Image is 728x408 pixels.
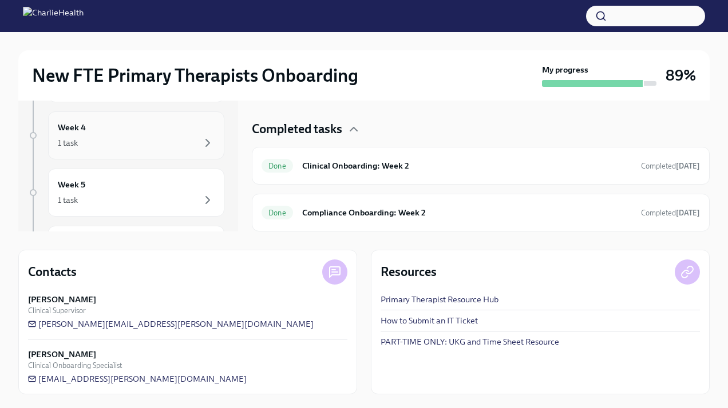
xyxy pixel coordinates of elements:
[252,121,342,138] h4: Completed tasks
[27,169,224,217] a: Week 51 task
[381,315,478,326] a: How to Submit an IT Ticket
[641,162,700,170] span: Completed
[28,305,86,316] span: Clinical Supervisor
[58,194,78,206] div: 1 task
[381,294,498,305] a: Primary Therapist Resource Hub
[27,111,224,159] a: Week 41 task
[28,263,77,281] h4: Contacts
[252,121,710,138] div: Completed tasks
[28,294,96,305] strong: [PERSON_NAME]
[542,64,588,75] strong: My progress
[381,263,437,281] h4: Resources
[381,336,559,347] a: PART-TIME ONLY: UKG and Time Sheet Resource
[58,137,78,149] div: 1 task
[666,65,696,86] h3: 89%
[28,349,96,360] strong: [PERSON_NAME]
[262,203,700,222] a: DoneCompliance Onboarding: Week 2Completed[DATE]
[641,207,700,218] span: August 24th, 2025 18:41
[28,373,247,385] a: [EMAIL_ADDRESS][PERSON_NAME][DOMAIN_NAME]
[28,360,122,371] span: Clinical Onboarding Specialist
[641,209,700,217] span: Completed
[58,178,85,191] h6: Week 5
[302,206,632,219] h6: Compliance Onboarding: Week 2
[641,161,700,171] span: August 28th, 2025 17:21
[23,7,84,25] img: CharlieHealth
[32,64,358,87] h2: New FTE Primary Therapists Onboarding
[58,121,86,134] h6: Week 4
[28,318,314,330] a: [PERSON_NAME][EMAIL_ADDRESS][PERSON_NAME][DOMAIN_NAME]
[262,157,700,175] a: DoneClinical Onboarding: Week 2Completed[DATE]
[262,162,293,170] span: Done
[302,159,632,172] h6: Clinical Onboarding: Week 2
[676,162,700,170] strong: [DATE]
[676,209,700,217] strong: [DATE]
[262,209,293,217] span: Done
